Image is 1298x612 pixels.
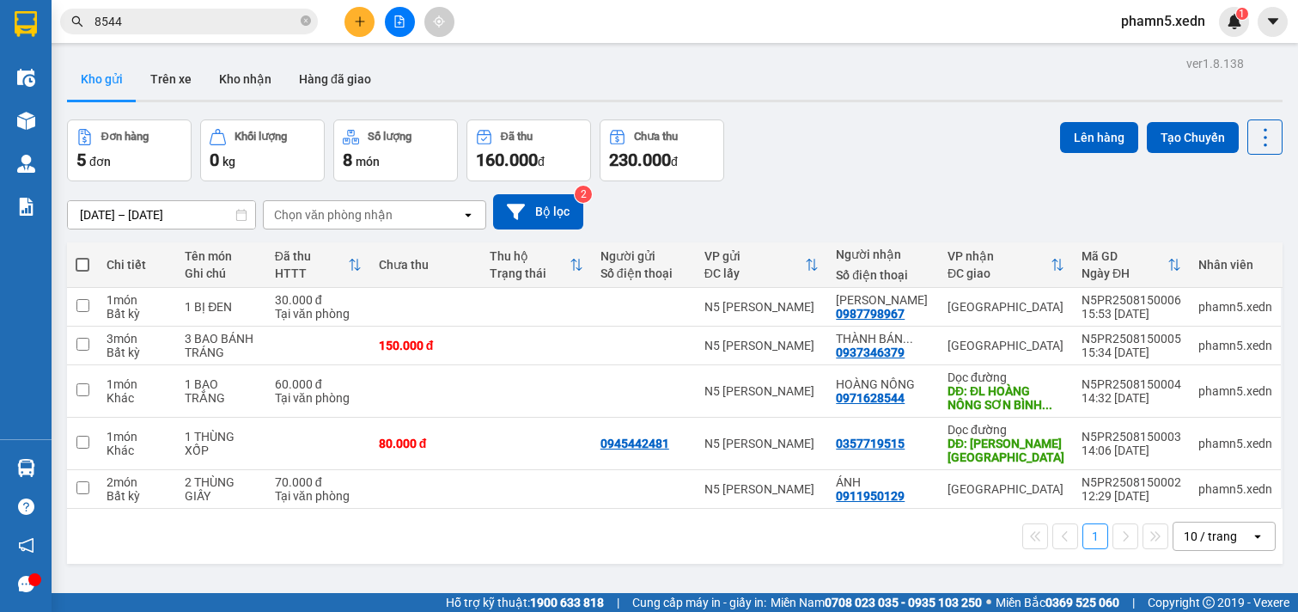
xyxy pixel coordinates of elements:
[948,437,1064,464] div: DĐ: TÔ HẠP KHÁNH SƠN
[1082,475,1181,489] div: N5PR2508150002
[948,339,1064,352] div: [GEOGRAPHIC_DATA]
[107,332,168,346] div: 3 món
[137,58,205,100] button: Trên xe
[15,11,37,37] img: logo-vxr
[704,300,820,314] div: N5 [PERSON_NAME]
[333,119,458,181] button: Số lượng8món
[836,377,930,391] div: HOÀNG NÔNG
[704,249,806,263] div: VP gửi
[1203,597,1215,609] span: copyright
[1184,528,1237,545] div: 10 / trang
[600,119,724,181] button: Chưa thu230.000đ
[704,384,820,398] div: N5 [PERSON_NAME]
[1082,307,1181,321] div: 15:53 [DATE]
[17,112,35,130] img: warehouse-icon
[343,150,352,170] span: 8
[1227,14,1242,29] img: icon-new-feature
[948,482,1064,496] div: [GEOGRAPHIC_DATA]
[266,242,370,288] th: Toggle SortBy
[1082,293,1181,307] div: N5PR2508150006
[1082,391,1181,405] div: 14:32 [DATE]
[17,155,35,173] img: warehouse-icon
[490,266,570,280] div: Trạng thái
[275,377,362,391] div: 60.000 đ
[71,15,83,28] span: search
[107,377,168,391] div: 1 món
[948,384,1064,412] div: DĐ: ĐL HOÀNG NÔNG SƠN BÌNH KHÁNH SƠN
[446,593,604,612] span: Hỗ trợ kỹ thuật:
[107,430,168,444] div: 1 món
[185,377,258,405] div: 1 BAO TRẮNG
[600,249,687,263] div: Người gửi
[222,155,235,168] span: kg
[285,58,385,100] button: Hàng đã giao
[1198,300,1272,314] div: phamn5.xedn
[1082,430,1181,444] div: N5PR2508150003
[18,499,34,515] span: question-circle
[490,249,570,263] div: Thu hộ
[836,489,905,503] div: 0911950129
[67,58,137,100] button: Kho gửi
[609,150,671,170] span: 230.000
[634,131,678,143] div: Chưa thu
[94,12,297,31] input: Tìm tên, số ĐT hoặc mã đơn
[185,332,258,359] div: 3 BAO BÁNH TRÁNG
[1236,8,1248,20] sup: 1
[996,593,1119,612] span: Miền Bắc
[200,119,325,181] button: Khối lượng0kg
[275,391,362,405] div: Tại văn phòng
[185,249,258,263] div: Tên món
[356,155,380,168] span: món
[948,249,1051,263] div: VP nhận
[948,423,1064,437] div: Dọc đường
[1082,444,1181,457] div: 14:06 [DATE]
[836,475,930,489] div: ÁNH
[466,119,591,181] button: Đã thu160.000đ
[368,131,411,143] div: Số lượng
[1198,437,1272,450] div: phamn5.xedn
[1107,10,1219,32] span: phamn5.xedn
[771,593,982,612] span: Miền Nam
[1082,489,1181,503] div: 12:29 [DATE]
[379,339,472,352] div: 150.000 đ
[948,370,1064,384] div: Dọc đường
[1265,14,1281,29] span: caret-down
[836,268,930,282] div: Số điện thoại
[476,150,538,170] span: 160.000
[354,15,366,28] span: plus
[617,593,619,612] span: |
[1239,8,1245,20] span: 1
[836,293,930,307] div: QUANG HUY
[107,444,168,457] div: Khác
[903,332,913,346] span: ...
[107,258,168,272] div: Chi tiết
[107,475,168,489] div: 2 món
[185,475,258,503] div: 2 THÙNG GIẤY
[1042,398,1052,412] span: ...
[17,459,35,477] img: warehouse-icon
[18,576,34,592] span: message
[1045,596,1119,609] strong: 0369 525 060
[825,596,982,609] strong: 0708 023 035 - 0935 103 250
[704,482,820,496] div: N5 [PERSON_NAME]
[275,307,362,321] div: Tại văn phòng
[76,150,86,170] span: 5
[836,332,930,346] div: THÀNH BÁNH TRÁNG
[89,155,111,168] span: đơn
[939,242,1073,288] th: Toggle SortBy
[275,475,362,489] div: 70.000 đ
[235,131,287,143] div: Khối lượng
[600,437,669,450] div: 0945442481
[68,201,255,229] input: Select a date range.
[18,537,34,554] span: notification
[538,155,545,168] span: đ
[17,69,35,87] img: warehouse-icon
[493,194,583,229] button: Bộ lọc
[393,15,405,28] span: file-add
[275,249,348,263] div: Đã thu
[704,339,820,352] div: N5 [PERSON_NAME]
[107,346,168,359] div: Bất kỳ
[632,593,766,612] span: Cung cấp máy in - giấy in:
[1082,266,1167,280] div: Ngày ĐH
[385,7,415,37] button: file-add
